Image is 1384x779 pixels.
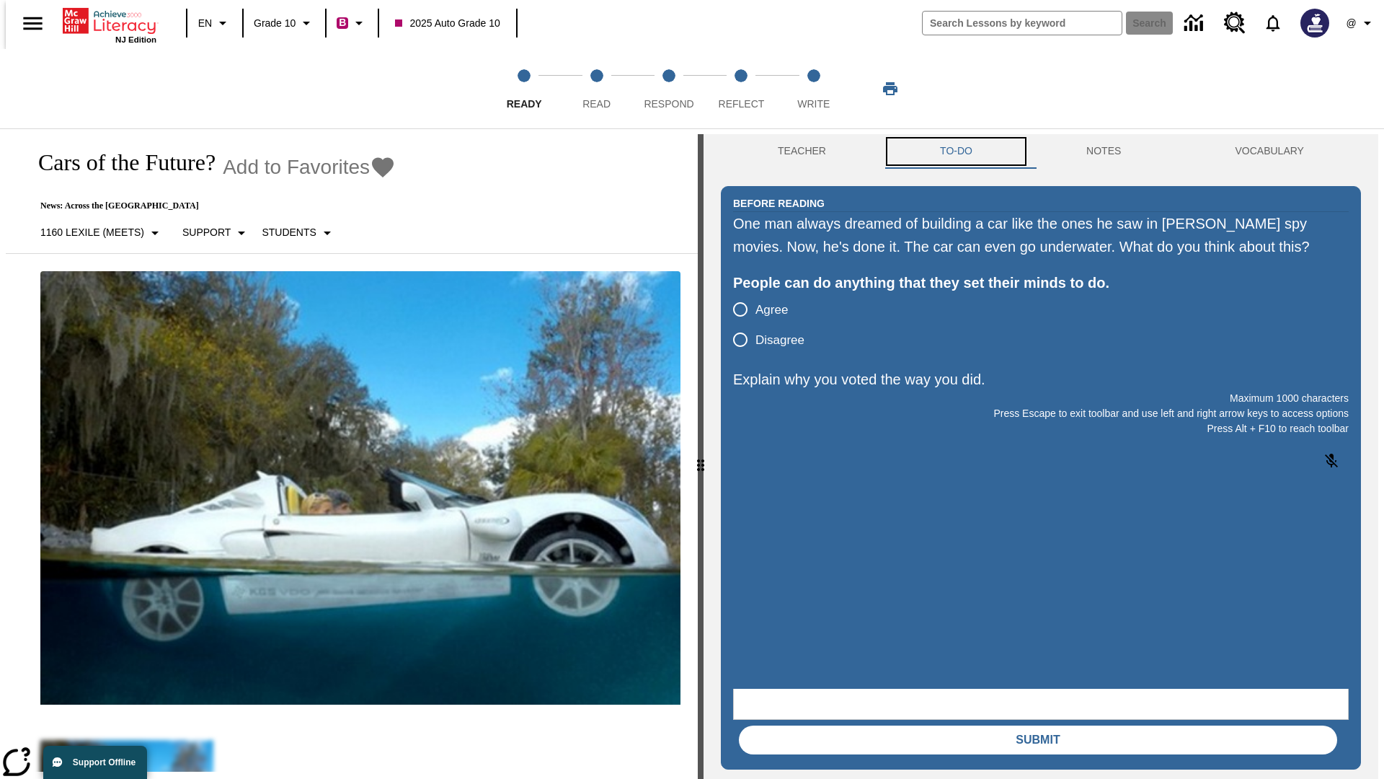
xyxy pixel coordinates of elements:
button: Select a new avatar [1292,4,1338,42]
body: Explain why you voted the way you did. Maximum 1000 characters Press Alt + F10 to reach toolbar P... [6,12,210,25]
button: Read step 2 of 5 [554,49,638,128]
button: Respond step 3 of 5 [627,49,711,128]
span: EN [198,16,212,31]
button: Submit [739,726,1337,754]
button: Grade: Grade 10, Select a grade [248,10,321,36]
p: Press Alt + F10 to reach toolbar [733,421,1349,436]
button: Reflect step 4 of 5 [699,49,783,128]
div: Home [63,5,156,44]
button: Write step 5 of 5 [772,49,856,128]
span: NJ Edition [115,35,156,44]
h1: Cars of the Future? [23,149,216,176]
div: activity [704,134,1378,779]
p: News: Across the [GEOGRAPHIC_DATA] [23,201,396,211]
button: Language: EN, Select a language [192,10,238,36]
span: Disagree [755,331,804,350]
p: Support [182,225,231,240]
button: VOCABULARY [1178,134,1361,169]
span: Ready [507,98,542,110]
img: High-tech automobile treading water. [40,271,680,705]
span: Support Offline [73,757,136,767]
h2: Before Reading [733,195,825,211]
button: Select Lexile, 1160 Lexile (Meets) [35,220,169,246]
div: One man always dreamed of building a car like the ones he saw in [PERSON_NAME] spy movies. Now, h... [733,212,1349,258]
a: Notifications [1254,4,1292,42]
button: Select Student [256,220,341,246]
p: Maximum 1000 characters [733,391,1349,406]
button: Print [867,76,913,102]
input: search field [923,12,1122,35]
button: TO-DO [883,134,1029,169]
p: Press Escape to exit toolbar and use left and right arrow keys to access options [733,406,1349,421]
button: Ready step 1 of 5 [482,49,566,128]
div: Instructional Panel Tabs [721,134,1361,169]
div: People can do anything that they set their minds to do. [733,271,1349,294]
span: Reflect [719,98,765,110]
span: Add to Favorites [223,156,370,179]
button: Profile/Settings [1338,10,1384,36]
span: Grade 10 [254,16,296,31]
p: Students [262,225,316,240]
button: Teacher [721,134,883,169]
div: reading [6,134,698,772]
img: Avatar [1300,9,1329,38]
button: Add to Favorites - Cars of the Future? [223,154,396,180]
a: Data Center [1176,4,1215,43]
p: 1160 Lexile (Meets) [40,225,144,240]
span: Agree [755,301,788,320]
div: Press Enter or Spacebar and then press right and left arrow keys to move the slider [698,134,704,779]
span: B [339,14,346,32]
button: Open side menu [12,2,54,45]
span: Write [797,98,830,110]
button: NOTES [1029,134,1178,169]
div: poll [733,294,816,355]
span: 2025 Auto Grade 10 [395,16,500,31]
p: Explain why you voted the way you did. [733,368,1349,391]
span: @ [1346,16,1356,31]
button: Support Offline [43,746,147,779]
button: Click to activate and allow voice recognition [1314,444,1349,478]
span: Respond [644,98,693,110]
a: Resource Center, Will open in new tab [1215,4,1254,43]
button: Boost Class color is violet red. Change class color [331,10,373,36]
span: Read [582,98,611,110]
button: Scaffolds, Support [177,220,256,246]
